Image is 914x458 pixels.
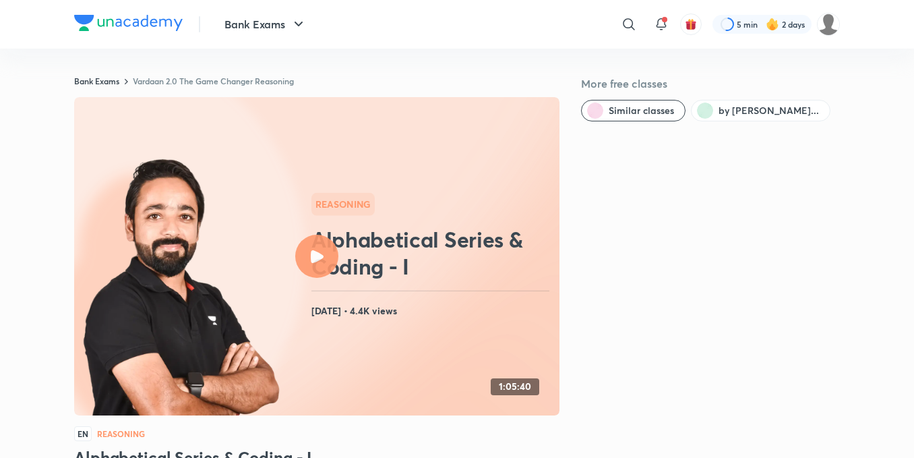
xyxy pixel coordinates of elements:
button: Bank Exams [216,11,315,38]
a: Vardaan 2.0 The Game Changer Reasoning [133,76,294,86]
span: Similar classes [609,104,674,117]
img: Company Logo [74,15,183,31]
h4: [DATE] • 4.4K views [311,302,554,320]
button: avatar [680,13,702,35]
span: EN [74,426,92,441]
span: by Puneet Kumar Sharma [719,104,819,117]
h4: 1:05:40 [499,381,531,393]
img: streak [766,18,779,31]
button: by Puneet Kumar Sharma [691,100,830,121]
img: avatar [685,18,697,30]
a: Company Logo [74,15,183,34]
h2: Alphabetical Series & Coding - I [311,226,554,280]
img: snehal rajesh [817,13,840,36]
h4: Reasoning [97,430,144,438]
h5: More free classes [581,76,840,92]
button: Similar classes [581,100,685,121]
a: Bank Exams [74,76,119,86]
